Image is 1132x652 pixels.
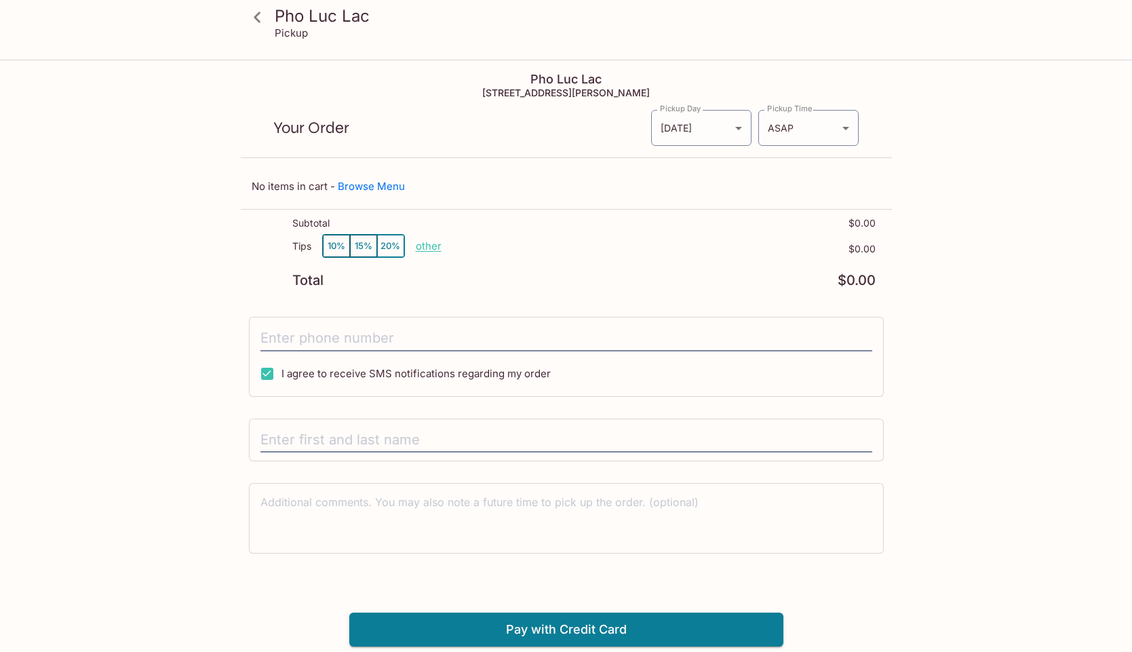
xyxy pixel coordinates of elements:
[292,241,311,252] p: Tips
[260,326,872,351] input: Enter phone number
[273,121,650,134] p: Your Order
[660,103,701,114] label: Pickup Day
[275,26,308,39] p: Pickup
[349,613,783,647] button: Pay with Credit Card
[416,239,442,252] button: other
[758,110,859,146] div: ASAP
[651,110,752,146] div: [DATE]
[252,180,881,193] p: No items in cart -
[349,575,783,607] iframe: Secure payment button frame
[275,5,881,26] h3: Pho Luc Lac
[767,103,813,114] label: Pickup Time
[260,427,872,453] input: Enter first and last name
[281,367,551,380] span: I agree to receive SMS notifications regarding my order
[377,235,404,257] button: 20%
[241,72,892,87] h4: Pho Luc Lac
[323,235,350,257] button: 10%
[848,218,876,229] p: $0.00
[442,244,876,254] p: $0.00
[241,87,892,98] h5: [STREET_ADDRESS][PERSON_NAME]
[292,274,324,287] p: Total
[338,180,405,193] a: Browse Menu
[292,218,330,229] p: Subtotal
[838,274,876,287] p: $0.00
[350,235,377,257] button: 15%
